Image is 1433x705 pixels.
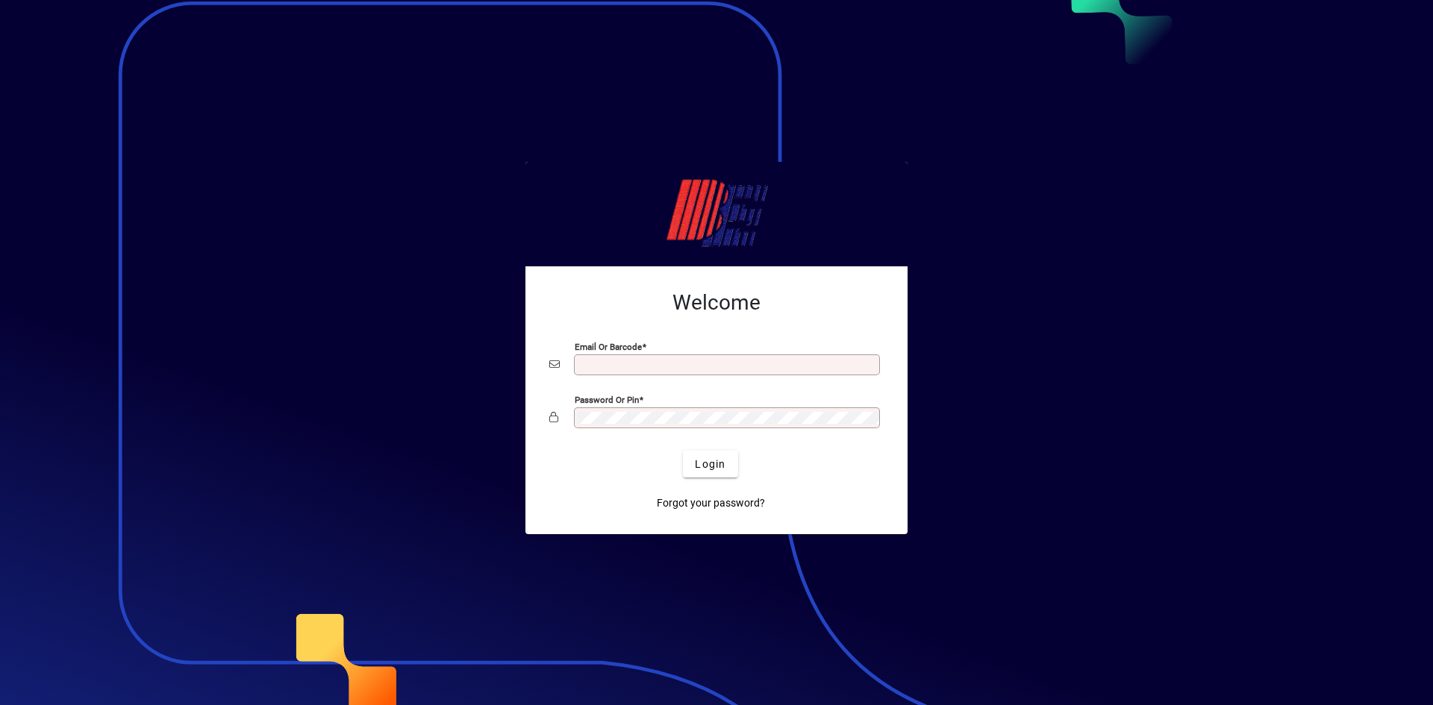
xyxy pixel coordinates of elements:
h2: Welcome [549,290,884,316]
button: Login [683,451,737,477]
span: Login [695,457,725,472]
span: Forgot your password? [657,495,765,511]
mat-label: Email or Barcode [575,342,642,352]
a: Forgot your password? [651,489,771,516]
mat-label: Password or Pin [575,395,639,405]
